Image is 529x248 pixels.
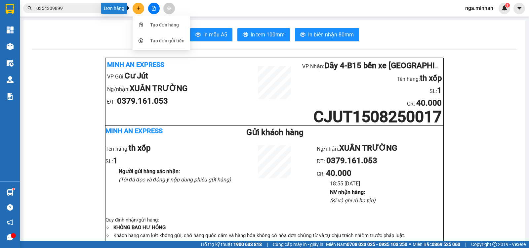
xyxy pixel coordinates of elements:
img: warehouse-icon [7,76,14,83]
li: CR : [302,97,442,110]
span: aim [167,6,171,11]
span: printer [243,32,248,38]
img: logo-vxr [6,4,14,14]
button: caret-down [513,3,525,14]
span: In biên nhận 80mm [308,30,354,39]
div: Tạo đơn gửi tiền [150,37,184,44]
li: Khách hàng cam kết không gửi, chở hàng quốc cấm và hàng hóa không có hóa đơn chứng từ và tự chịu ... [112,232,443,240]
span: | [267,241,268,248]
i: (Tôi đã đọc và đồng ý nộp dung phiếu gửi hàng) [119,176,231,183]
img: warehouse-icon [7,43,14,50]
b: Người gửi hàng xác nhận : [119,168,180,174]
div: Tạo đơn hàng [150,21,179,28]
span: snippets [139,23,143,27]
strong: 0369 525 060 [432,242,460,247]
b: 0379.161.053 [117,96,168,106]
span: question-circle [7,204,13,211]
span: Miền Nam [326,241,407,248]
span: In mẫu A5 [203,30,227,39]
li: ĐT: [317,155,443,167]
input: Tìm tên, số ĐT hoặc mã đơn [36,5,114,12]
b: XUÂN TRƯỜNG [339,143,397,153]
b: NV nhận hàng : [330,189,365,195]
b: 0379.161.053 [326,156,377,165]
span: Miền Bắc [413,241,460,248]
span: plus [136,6,141,11]
li: VP Nhận: [302,60,442,72]
li: Tên hàng: [302,72,442,85]
span: ⚪️ [409,243,411,246]
span: message [7,234,13,240]
i: (Kí và ghi rõ họ tên) [330,197,376,204]
img: warehouse-icon [7,60,14,67]
strong: 0708 023 035 - 0935 103 250 [347,242,407,247]
b: XUÂN TRƯỜNG [130,84,187,93]
span: printer [195,32,201,38]
b: Minh An Express [105,127,163,135]
li: 18:55 [DATE] [330,179,443,188]
img: solution-icon [7,93,14,100]
ul: CR : [317,142,443,205]
button: plus [133,3,144,14]
span: dollar-circle [139,38,143,43]
span: Cung cấp máy in - giấy in: [273,241,324,248]
strong: 1900 633 818 [233,242,262,247]
span: nga.minhan [460,4,499,12]
span: notification [7,219,13,225]
button: printerIn biên nhận 80mm [295,28,359,41]
span: file-add [151,6,156,11]
b: th xốp [129,143,150,153]
button: printerIn mẫu A5 [190,28,232,41]
b: 40.000 [416,98,442,108]
img: dashboard-icon [7,26,14,33]
b: Dãy 4-B15 bến xe [GEOGRAPHIC_DATA] [324,61,466,70]
span: Hỗ trợ kỹ thuật: [201,241,262,248]
b: th xốp [420,74,442,83]
span: In tem 100mm [251,30,285,39]
li: Ng/nhận: [317,142,443,155]
span: caret-down [516,5,522,11]
button: aim [163,3,175,14]
span: search [27,6,32,11]
li: SL: [105,155,232,167]
b: 40.000 [326,169,351,178]
b: 1 [113,156,118,165]
h1: CJUT1508250017 [302,110,442,124]
button: file-add [148,3,160,14]
span: printer [300,32,305,38]
li: ĐT: [107,95,247,108]
sup: 1 [505,3,510,8]
b: Minh An Express [107,61,164,69]
img: icon-new-feature [502,5,508,11]
div: Đơn hàng [101,3,127,14]
b: 1 [437,86,442,95]
li: Ng/nhận: [107,82,247,95]
span: 1 [506,3,509,8]
b: Gửi khách hàng [246,127,304,137]
li: Tên hàng: [105,142,232,155]
li: Hàng gửi quá 07 ngày không đến nhận thì công ty không chịu trách nhiệm khi thất lạc. [112,240,443,248]
span: | [465,241,466,248]
li: VP Gửi: [107,70,247,82]
li: SL: [302,84,442,97]
sup: 1 [13,188,15,190]
img: warehouse-icon [7,189,14,196]
span: copyright [492,242,497,247]
b: Cư Jút [125,71,148,80]
strong: KHÔNG BAO HƯ HỎNG [113,224,166,230]
button: printerIn tem 100mm [237,28,290,41]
